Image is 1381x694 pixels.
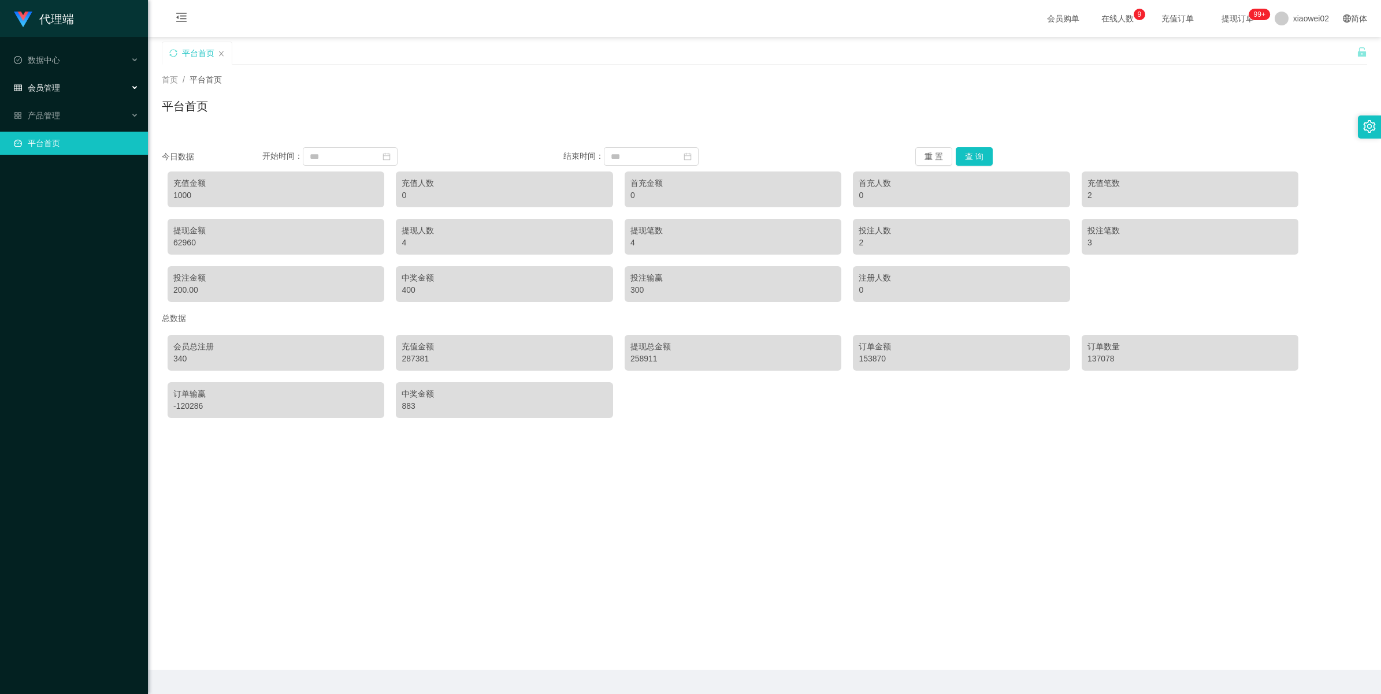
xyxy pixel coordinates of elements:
div: 0 [859,189,1064,202]
div: 投注笔数 [1087,225,1293,237]
span: 平台首页 [190,75,222,84]
div: 中奖金额 [402,388,607,400]
span: / [183,75,185,84]
i: 图标: menu-fold [162,1,201,38]
div: 订单金额 [859,341,1064,353]
a: 图标: dashboard平台首页 [14,132,139,155]
i: 图标: global [1343,14,1351,23]
h1: 代理端 [39,1,74,38]
div: 今日数据 [162,151,262,163]
div: 平台首页 [182,42,214,64]
div: 62960 [173,237,378,249]
span: 充值订单 [1156,14,1200,23]
i: 图标: calendar [383,152,391,161]
div: 0 [402,189,607,202]
button: 重 置 [915,147,952,166]
sup: 9 [1134,9,1145,20]
div: 3 [1087,237,1293,249]
i: 图标: close [218,50,225,57]
i: 图标: calendar [684,152,692,161]
div: 1000 [173,189,378,202]
span: 提现订单 [1216,14,1260,23]
div: 订单输赢 [173,388,378,400]
div: 充值金额 [173,177,378,189]
i: 图标: sync [169,49,177,57]
div: 提现金额 [173,225,378,237]
div: 首充人数 [859,177,1064,189]
div: 充值人数 [402,177,607,189]
h1: 平台首页 [162,98,208,115]
span: 会员管理 [14,83,60,92]
sup: 1111 [1249,9,1270,20]
div: 投注人数 [859,225,1064,237]
div: 258911 [630,353,836,365]
p: 9 [1137,9,1141,20]
div: 注册人数 [859,272,1064,284]
a: 代理端 [14,14,74,23]
i: 图标: appstore-o [14,111,22,120]
div: 首充金额 [630,177,836,189]
div: 287381 [402,353,607,365]
i: 图标: check-circle-o [14,56,22,64]
span: 产品管理 [14,111,60,120]
div: 883 [402,400,607,412]
button: 查 询 [956,147,993,166]
div: 投注输赢 [630,272,836,284]
div: 0 [630,189,836,202]
div: 投注金额 [173,272,378,284]
div: 订单数量 [1087,341,1293,353]
div: 2 [859,237,1064,249]
div: 340 [173,353,378,365]
div: 153870 [859,353,1064,365]
span: 数据中心 [14,55,60,65]
div: 中奖金额 [402,272,607,284]
img: logo.9652507e.png [14,12,32,28]
div: -120286 [173,400,378,412]
div: 137078 [1087,353,1293,365]
span: 结束时间： [563,151,604,161]
div: 4 [402,237,607,249]
div: 提现人数 [402,225,607,237]
i: 图标: setting [1363,120,1376,133]
span: 开始时间： [262,151,303,161]
div: 提现总金额 [630,341,836,353]
div: 400 [402,284,607,296]
i: 图标: unlock [1357,47,1367,57]
div: 4 [630,237,836,249]
div: 300 [630,284,836,296]
span: 在线人数 [1096,14,1139,23]
span: 首页 [162,75,178,84]
div: 200.00 [173,284,378,296]
div: 会员总注册 [173,341,378,353]
div: 充值金额 [402,341,607,353]
div: 2 [1087,189,1293,202]
div: 提现笔数 [630,225,836,237]
div: 充值笔数 [1087,177,1293,189]
i: 图标: table [14,84,22,92]
div: 0 [859,284,1064,296]
div: 总数据 [162,308,1367,329]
